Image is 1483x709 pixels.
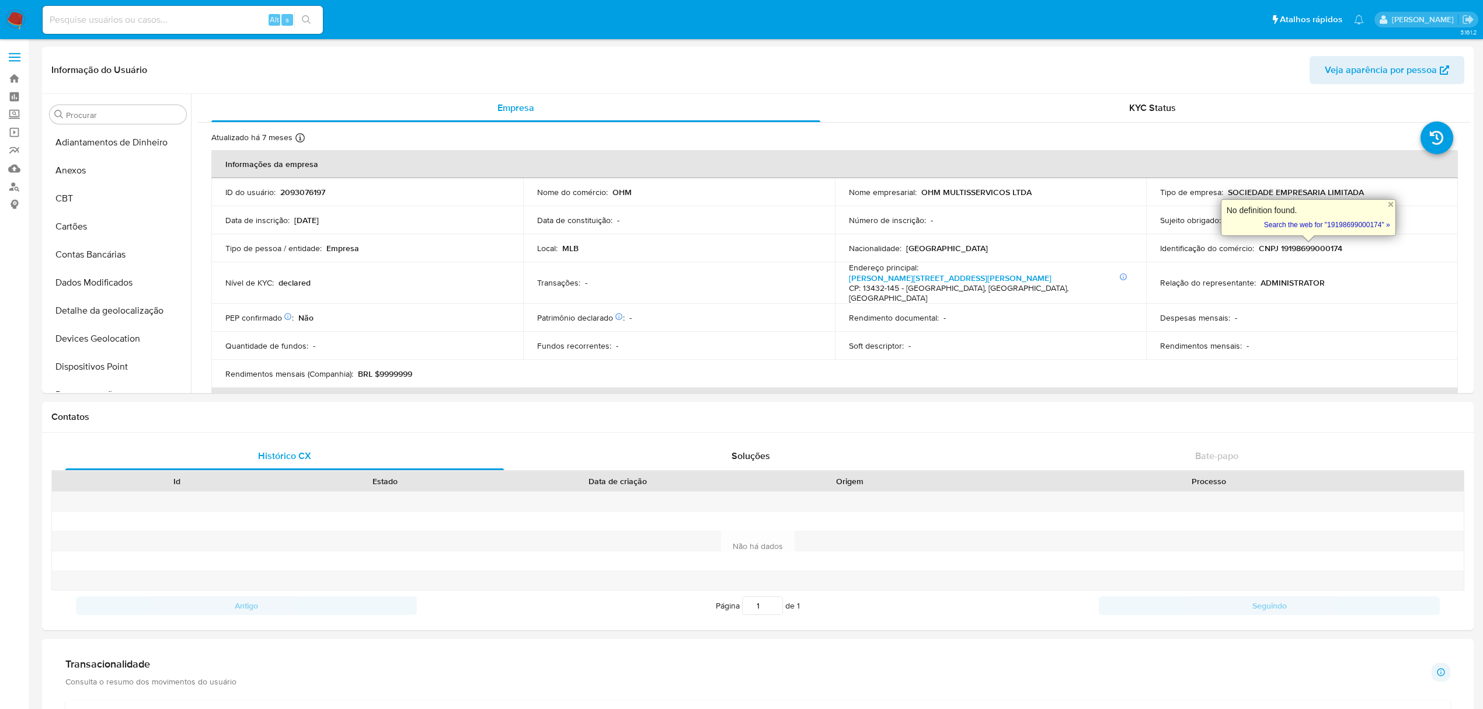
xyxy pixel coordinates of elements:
[921,187,1032,197] p: OHM MULTISSERVICOS LTDA
[43,12,323,27] input: Pesquise usuários ou casos...
[54,110,64,119] button: Procurar
[1160,187,1223,197] p: Tipo de empresa :
[537,215,612,225] p: Data de constituição :
[1354,15,1364,25] a: Notificações
[45,325,191,353] button: Devices Geolocation
[211,388,1458,416] th: Detalhes de contato
[225,340,308,351] p: Quantidade de fundos :
[45,157,191,185] button: Anexos
[849,272,1052,284] a: [PERSON_NAME][STREET_ADDRESS][PERSON_NAME]
[732,449,770,463] span: Soluções
[225,243,322,253] p: Tipo de pessoa / entidade :
[1392,14,1458,25] p: laisa.felismino@mercadolivre.com
[1462,13,1474,26] a: Sair
[629,312,632,323] p: -
[931,215,933,225] p: -
[45,353,191,381] button: Dispositivos Point
[849,215,926,225] p: Número de inscrição :
[76,596,417,615] button: Antigo
[1129,101,1176,114] span: KYC Status
[45,269,191,297] button: Dados Modificados
[289,475,481,487] div: Estado
[1325,56,1437,84] span: Veja aparência por pessoa
[1310,56,1464,84] button: Veja aparência por pessoa
[298,312,314,323] p: Não
[849,262,918,273] p: Endereço principal :
[358,369,412,379] p: BRL $9999999
[1228,187,1364,197] p: SOCIEDADE EMPRESARIA LIMITADA
[497,101,534,114] span: Empresa
[585,277,587,288] p: -
[906,243,988,253] p: [GEOGRAPHIC_DATA]
[497,475,737,487] div: Data de criação
[1160,243,1254,253] p: Identificação do comércio :
[45,297,191,325] button: Detalhe da geolocalização
[754,475,946,487] div: Origem
[562,243,579,253] p: MLB
[45,381,191,409] button: Documentação
[294,215,319,225] p: [DATE]
[1195,449,1238,463] span: Bate-papo
[537,243,558,253] p: Local :
[1247,340,1249,351] p: -
[1160,215,1221,225] p: Sujeito obrigado :
[716,596,800,615] span: Página de
[537,277,580,288] p: Transações :
[797,600,800,611] span: 1
[225,187,276,197] p: ID do usuário :
[1235,312,1237,323] p: -
[849,243,901,253] p: Nacionalidade :
[537,187,608,197] p: Nome do comércio :
[849,187,917,197] p: Nome empresarial :
[45,128,191,157] button: Adiantamentos de Dinheiro
[66,110,182,120] input: Procurar
[313,340,315,351] p: -
[45,213,191,241] button: Cartões
[51,411,1464,423] h1: Contatos
[1160,312,1230,323] p: Despesas mensais :
[225,277,274,288] p: Nível de KYC :
[612,187,632,197] p: OHM
[1160,277,1256,288] p: Relação do representante :
[1099,596,1440,615] button: Seguindo
[286,14,289,25] span: s
[225,369,353,379] p: Rendimentos mensais (Companhia) :
[81,475,273,487] div: Id
[270,14,279,25] span: Alt
[962,475,1456,487] div: Processo
[537,312,625,323] p: Patrimônio declarado :
[908,340,911,351] p: -
[294,12,318,28] button: search-icon
[1259,243,1342,253] p: CNPJ 19198699000174
[258,449,311,463] span: Histórico CX
[537,340,611,351] p: Fundos recorrentes :
[849,312,939,323] p: Rendimento documental :
[944,312,946,323] p: -
[279,277,311,288] p: declared
[616,340,618,351] p: -
[45,241,191,269] button: Contas Bancárias
[280,187,325,197] p: 2093076197
[45,185,191,213] button: CBT
[849,283,1128,304] h4: CP: 13432-145 - [GEOGRAPHIC_DATA], [GEOGRAPHIC_DATA], [GEOGRAPHIC_DATA]
[617,215,619,225] p: -
[326,243,359,253] p: Empresa
[225,312,294,323] p: PEP confirmado :
[1160,340,1242,351] p: Rendimentos mensais :
[211,150,1458,178] th: Informações da empresa
[51,64,147,76] h1: Informação do Usuário
[211,132,293,143] p: Atualizado há 7 meses
[1280,13,1342,26] span: Atalhos rápidos
[1261,277,1325,288] p: ADMINISTRATOR
[225,215,290,225] p: Data de inscrição :
[849,340,904,351] p: Soft descriptor :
